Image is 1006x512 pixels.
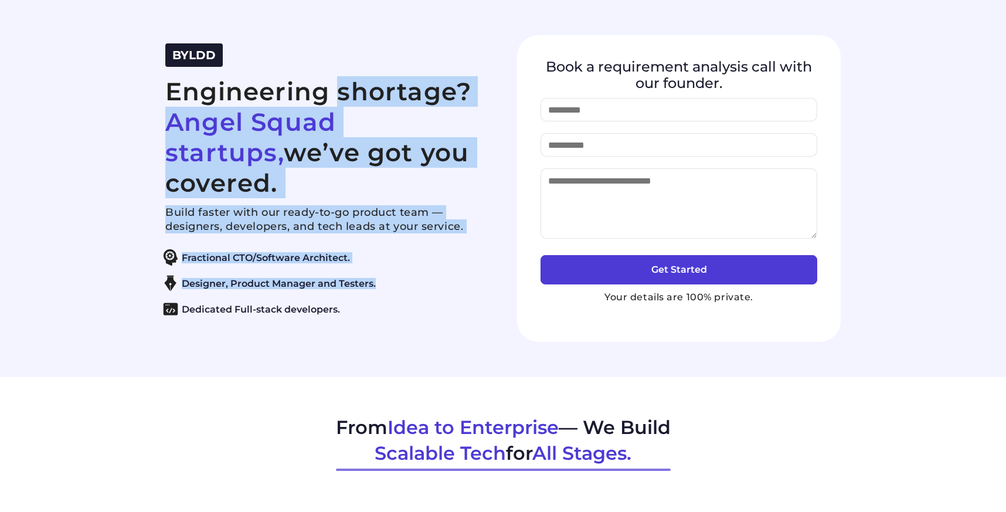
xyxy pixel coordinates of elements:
[541,255,817,284] button: Get Started
[532,442,631,464] span: All Stages.
[159,275,483,291] li: Designer, Product Manager and Testers.
[159,249,483,266] li: Fractional CTO/Software Architect.
[165,76,489,198] h2: Engineering shortage? we’ve got you covered.
[172,50,216,62] a: BYLDD
[375,442,506,464] span: Scalable Tech
[388,416,559,439] span: Idea to Enterprise
[541,59,817,91] h4: Book a requirement analysis call with our founder.
[336,415,671,466] h2: From — We Build for
[165,107,336,168] span: Angel Squad startups,
[165,205,489,233] p: Build faster with our ready-to-go product team — designers, developers, and tech leads at your se...
[541,290,817,304] p: Your details are 100% private.
[159,301,483,317] li: Dedicated Full-stack developers.
[172,48,216,62] span: BYLDD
